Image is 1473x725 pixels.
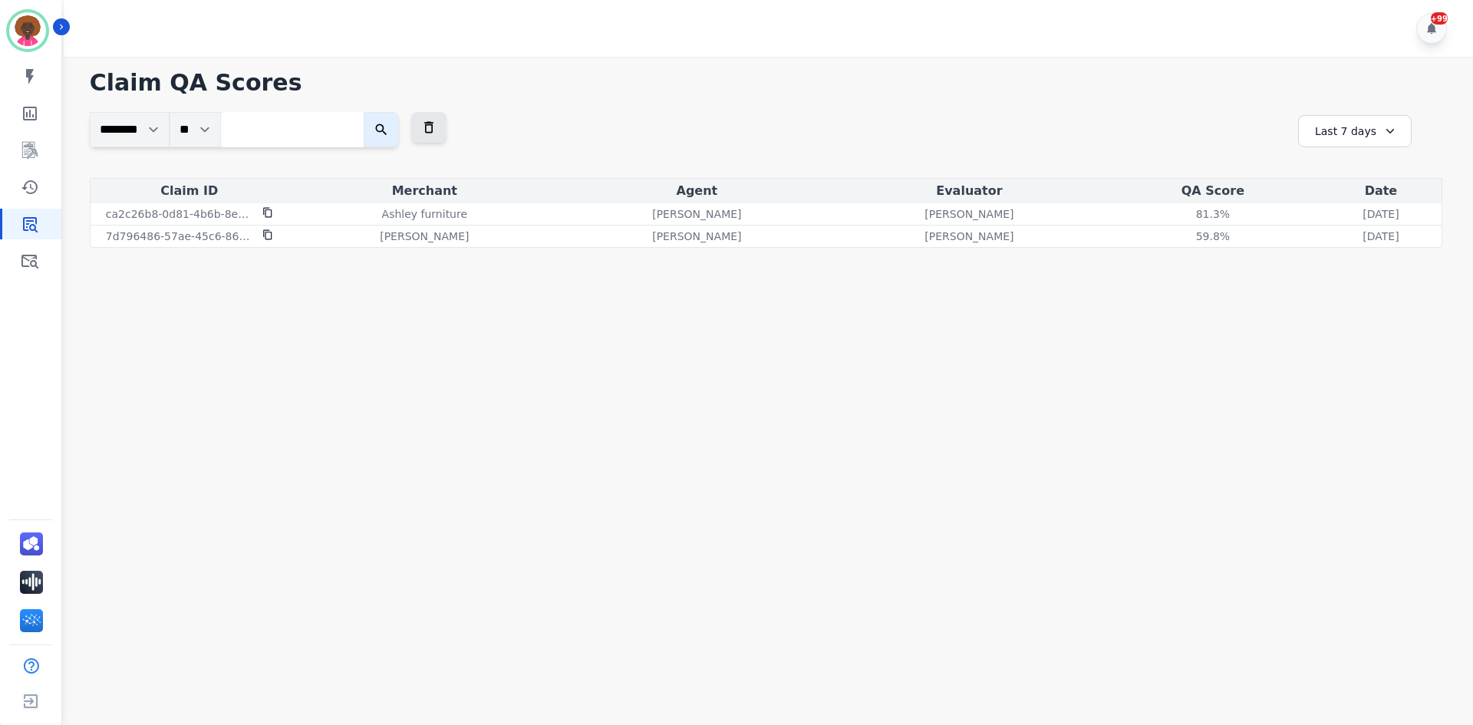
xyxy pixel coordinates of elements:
[924,229,1013,244] p: [PERSON_NAME]
[1431,12,1448,25] div: +99
[1363,206,1399,222] p: [DATE]
[564,182,830,200] div: Agent
[1178,206,1247,222] div: 81.3 %
[1323,182,1438,200] div: Date
[90,69,1442,97] h1: Claim QA Scores
[9,12,46,49] img: Bordered avatar
[292,182,558,200] div: Merchant
[836,182,1102,200] div: Evaluator
[1178,229,1247,244] div: 59.8 %
[382,206,467,222] p: Ashley furniture
[106,206,253,222] p: ca2c26b8-0d81-4b6b-8e03-e691e1024362
[652,206,741,222] p: [PERSON_NAME]
[924,206,1013,222] p: [PERSON_NAME]
[1363,229,1399,244] p: [DATE]
[380,229,469,244] p: [PERSON_NAME]
[1298,115,1412,147] div: Last 7 days
[1109,182,1317,200] div: QA Score
[652,229,741,244] p: [PERSON_NAME]
[106,229,253,244] p: 7d796486-57ae-45c6-8697-744bab4600a1
[94,182,285,200] div: Claim ID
